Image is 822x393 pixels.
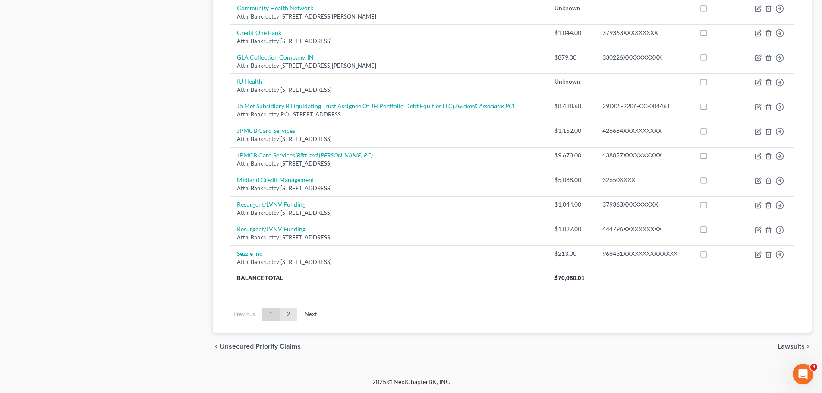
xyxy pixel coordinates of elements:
[237,225,305,233] a: Resurgent/LVNV Funding
[295,151,373,159] i: (Blitt and [PERSON_NAME] PC)
[237,13,541,21] div: Attn: Bankruptcy [STREET_ADDRESS][PERSON_NAME]
[793,364,813,384] iframe: Intercom live chat
[453,102,514,110] i: (Zwicker& Associates PC)
[554,28,589,37] div: $1,044.00
[554,4,589,13] div: Unknown
[602,200,685,209] div: 379363XXXXXXXXX
[554,176,589,184] div: $5,088.00
[237,160,541,168] div: Attn: Bankruptcy [STREET_ADDRESS]
[262,308,280,321] a: 1
[230,270,548,286] th: Balance Total
[810,364,817,371] span: 3
[237,184,541,192] div: Attn: Bankruptcy [STREET_ADDRESS]
[237,151,373,159] a: JPMCB Card Services(Blitt and [PERSON_NAME] PC)
[213,343,220,350] i: chevron_left
[237,201,305,208] a: Resurgent/LVNV Funding
[805,343,812,350] i: chevron_right
[237,78,262,85] a: IU Health
[602,151,685,160] div: 438857XXXXXXXXXX
[237,86,541,94] div: Attn: Bankruptcy [STREET_ADDRESS]
[237,127,295,134] a: JPMCB Card Services
[237,110,541,119] div: Attn: Bankruptcy P.O. [STREET_ADDRESS]
[237,258,541,266] div: Attn: Bankruptcy [STREET_ADDRESS]
[602,176,685,184] div: 32650XXXX
[602,53,685,62] div: 330226XXXXXXXXXX
[554,151,589,160] div: $9,673.00
[554,249,589,258] div: $213.00
[237,176,314,183] a: Midland Credit Management
[602,249,685,258] div: 968431XXXXXXXXXXXXXX
[554,53,589,62] div: $879.00
[237,209,541,217] div: Attn: Bankruptcy [STREET_ADDRESS]
[165,377,657,393] div: 2025 © NextChapterBK, INC
[554,200,589,209] div: $1,044.00
[554,102,589,110] div: $8,438.68
[602,126,685,135] div: 426684XXXXXXXXXX
[602,28,685,37] div: 379363XXXXXXXXX
[237,233,541,242] div: Attn: Bankruptcy [STREET_ADDRESS]
[237,29,281,36] a: Credit One Bank
[778,343,812,350] button: Lawsuits chevron_right
[220,343,301,350] span: Unsecured Priority Claims
[602,102,685,110] div: 29D05-2206-CC-004461
[554,274,585,281] span: $70,080.01
[237,62,541,70] div: Attn: Bankruptcy [STREET_ADDRESS][PERSON_NAME]
[237,250,262,257] a: Sezzle Inc
[602,225,685,233] div: 444796XXXXXXXXXX
[778,343,805,350] span: Lawsuits
[213,343,301,350] button: chevron_left Unsecured Priority Claims
[237,37,541,45] div: Attn: Bankruptcy [STREET_ADDRESS]
[280,308,297,321] a: 2
[298,308,324,321] a: Next
[554,126,589,135] div: $1,152.00
[554,225,589,233] div: $1,027.00
[237,4,313,12] a: Community Health Network
[237,102,514,110] a: Jh Met Subsidiary B Liquidating Trust Assignee Of JH Portfolio Debt Equities LLC(Zwicker& Associa...
[237,53,314,61] a: GLA Collection Company, IN
[237,135,541,143] div: Attn: Bankruptcy [STREET_ADDRESS]
[554,77,589,86] div: Unknown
